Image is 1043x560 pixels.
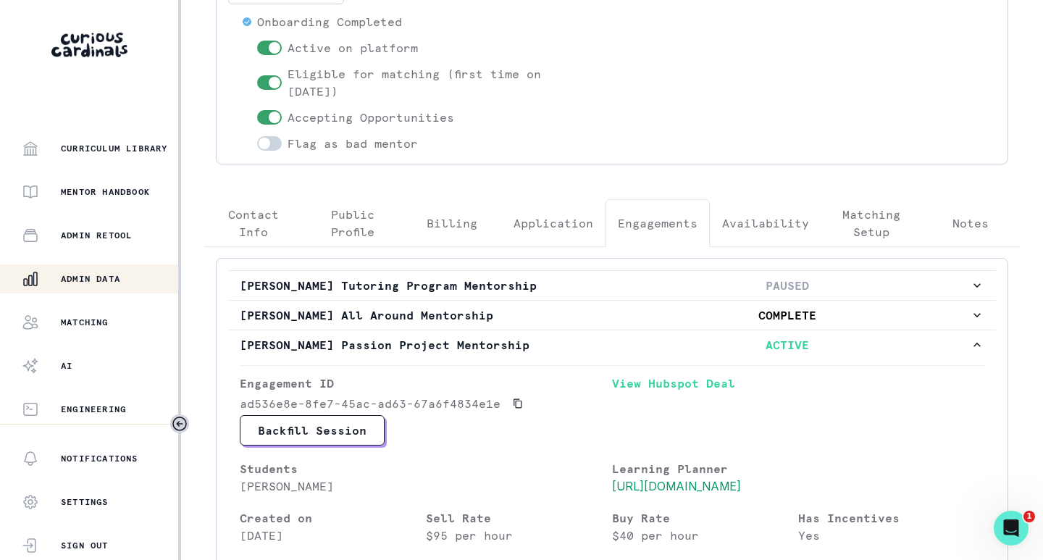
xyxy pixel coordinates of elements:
[240,277,605,294] p: [PERSON_NAME] Tutoring Program Mentorship
[61,453,138,464] p: Notifications
[834,206,908,241] p: Matching Setup
[61,317,109,328] p: Matching
[798,509,984,527] p: Has Incentives
[798,527,984,544] p: Yes
[612,479,741,493] a: [URL][DOMAIN_NAME]
[288,109,454,126] p: Accepting Opportunities
[61,186,150,198] p: Mentor Handbook
[61,273,120,285] p: Admin Data
[240,375,612,392] p: Engagement ID
[994,511,1029,546] iframe: Intercom live chat
[61,360,72,372] p: AI
[506,392,529,415] button: Copied to clipboard
[240,477,612,495] p: [PERSON_NAME]
[61,540,109,551] p: Sign Out
[61,230,132,241] p: Admin Retool
[605,277,970,294] p: PAUSED
[240,527,426,544] p: [DATE]
[288,135,418,152] p: Flag as bad mentor
[612,527,798,544] p: $40 per hour
[514,214,593,232] p: Application
[228,301,996,330] button: [PERSON_NAME] All Around MentorshipCOMPLETE
[605,306,970,324] p: COMPLETE
[316,206,390,241] p: Public Profile
[61,404,126,415] p: Engineering
[722,214,809,232] p: Availability
[288,65,598,100] p: Eligible for matching (first time on [DATE])
[612,375,984,415] a: View Hubspot Deal
[240,336,605,354] p: [PERSON_NAME] Passion Project Mentorship
[228,271,996,300] button: [PERSON_NAME] Tutoring Program MentorshipPAUSED
[952,214,989,232] p: Notes
[217,206,291,241] p: Contact Info
[426,527,612,544] p: $95 per hour
[427,214,477,232] p: Billing
[51,33,127,57] img: Curious Cardinals Logo
[240,395,500,412] p: ad536e8e-8fe7-45ac-ad63-67a6f4834e1e
[612,460,984,477] p: Learning Planner
[426,509,612,527] p: Sell Rate
[61,496,109,508] p: Settings
[228,330,996,359] button: [PERSON_NAME] Passion Project MentorshipACTIVE
[240,509,426,527] p: Created on
[1023,511,1035,522] span: 1
[240,415,385,446] button: Backfill Session
[618,214,698,232] p: Engagements
[240,460,612,477] p: Students
[170,414,189,433] button: Toggle sidebar
[61,143,168,154] p: Curriculum Library
[605,336,970,354] p: ACTIVE
[612,509,798,527] p: Buy Rate
[240,306,605,324] p: [PERSON_NAME] All Around Mentorship
[257,13,402,30] p: Onboarding Completed
[288,39,418,57] p: Active on platform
